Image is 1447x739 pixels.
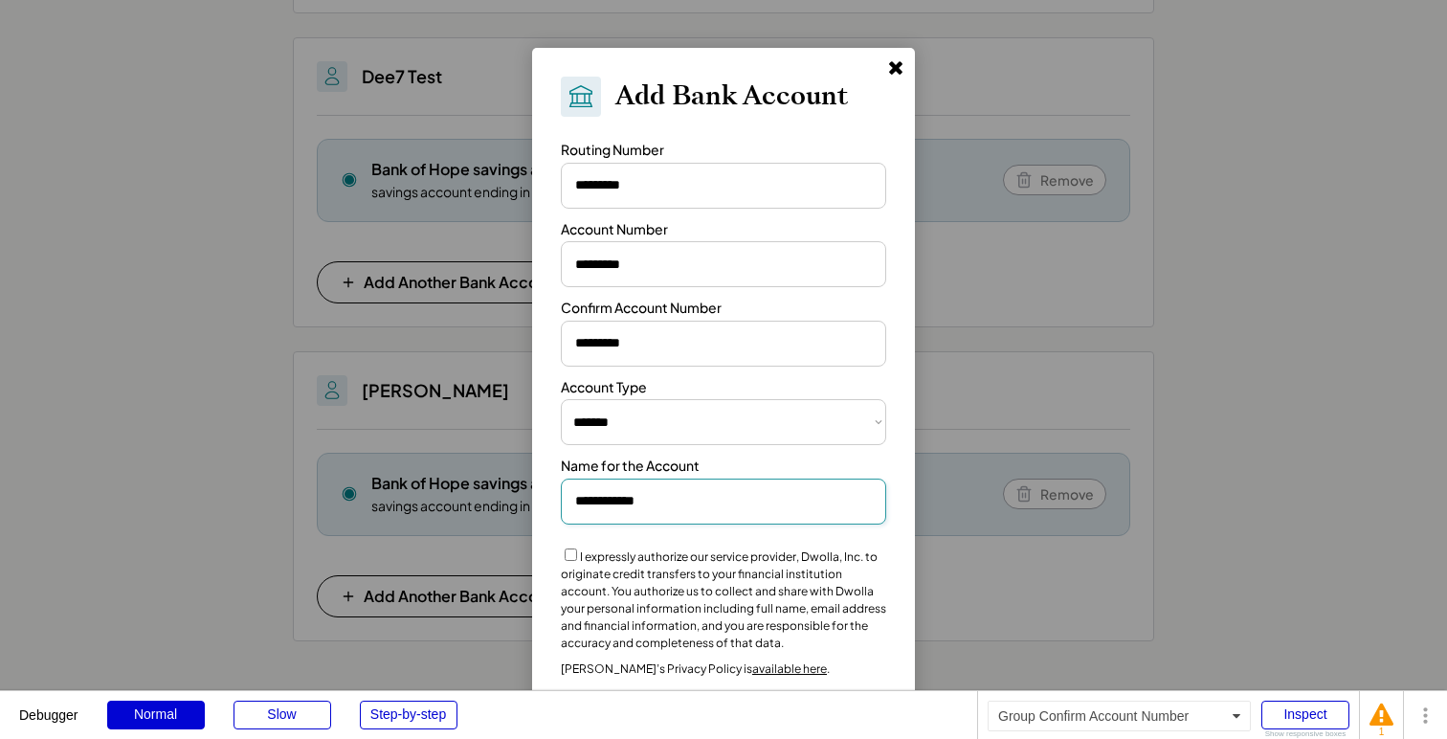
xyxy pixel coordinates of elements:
div: Show responsive boxes [1261,730,1349,738]
div: Account Type [561,378,647,397]
div: Group Confirm Account Number [988,701,1251,731]
div: 1 [1369,728,1393,737]
label: I expressly authorize our service provider, Dwolla, Inc. to originate credit transfers to your fi... [561,549,886,650]
div: [PERSON_NAME]’s Privacy Policy is . [561,661,830,677]
a: available here [752,661,827,676]
div: Slow [234,701,331,729]
div: Inspect [1261,701,1349,729]
div: Account Number [561,220,668,239]
div: Step-by-step [360,701,457,729]
div: Name for the Account [561,457,700,476]
div: Normal [107,701,205,729]
h2: Add Bank Account [615,80,848,113]
div: Confirm Account Number [561,299,722,318]
div: Debugger [19,691,78,722]
img: Bank.svg [567,82,595,111]
div: Routing Number [561,141,664,160]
